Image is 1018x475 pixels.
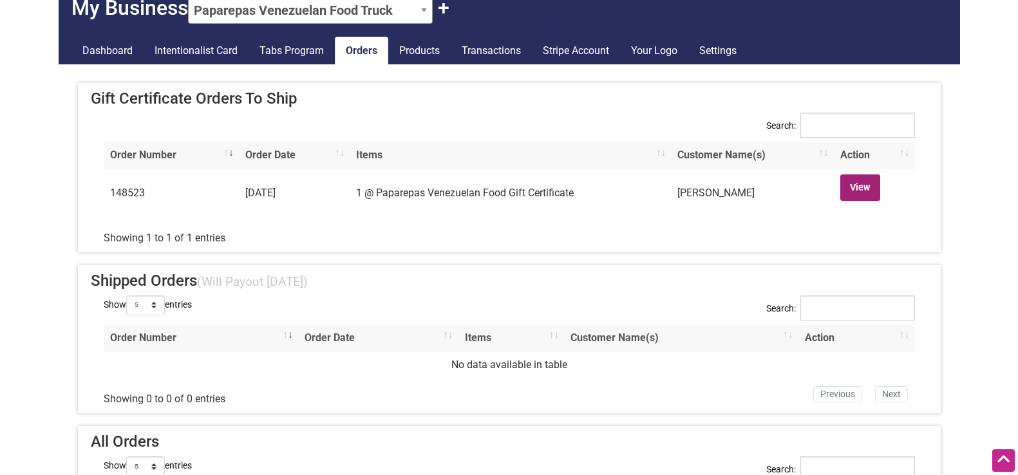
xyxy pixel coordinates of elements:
[840,174,881,201] a: View
[104,383,431,407] div: Showing 0 to 0 of 0 entries
[91,272,928,290] h4: Shipped Orders
[766,113,915,148] label: Search:
[834,142,915,169] th: Action: activate to sort column ascending
[671,142,833,169] th: Customer Name(s): activate to sort column ascending
[350,169,671,218] td: 1 @ Paparepas Venezuelan Food Gift Certificate
[249,37,335,65] a: Tabs Program
[71,37,144,65] a: Dashboard
[126,295,165,315] select: Showentries
[104,142,239,169] th: Order Number: activate to sort column ascending
[620,37,688,65] a: Your Logo
[800,113,915,138] input: Search:
[91,433,928,451] h4: All Orders
[350,142,671,169] th: Items: activate to sort column ascending
[144,37,249,65] a: Intentionalist Card
[104,295,192,315] label: Show entries
[388,37,451,65] a: Products
[104,169,239,218] td: 148523
[335,37,388,65] a: Orders
[766,295,915,331] label: Search:
[104,352,915,379] td: No data available in table
[564,325,798,352] th: Customer Name(s): activate to sort column ascending
[798,325,915,352] th: Action: activate to sort column ascending
[104,221,431,246] div: Showing 1 to 1 of 1 entries
[458,325,565,352] th: Items: activate to sort column ascending
[239,142,350,169] th: Order Date: activate to sort column ascending
[532,37,620,65] a: Stripe Account
[104,325,298,352] th: Order Number: activate to sort column ascending
[197,274,308,289] small: (Will Payout [DATE])
[688,37,748,65] a: Settings
[800,295,915,321] input: Search:
[91,89,928,108] h4: Gift Certificate Orders To Ship
[451,37,532,65] a: Transactions
[992,449,1015,472] div: Scroll Back to Top
[671,169,833,218] td: [PERSON_NAME]
[239,169,350,218] td: [DATE]
[298,325,458,352] th: Order Date: activate to sort column ascending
